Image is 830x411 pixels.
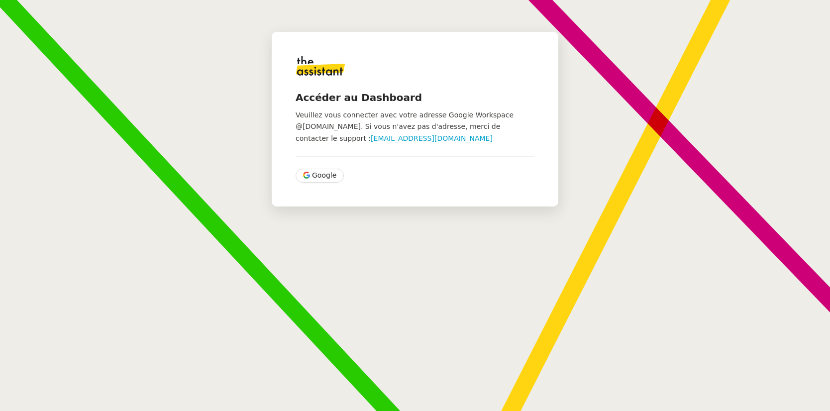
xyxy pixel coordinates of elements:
span: Google [312,170,336,181]
a: [EMAIL_ADDRESS][DOMAIN_NAME] [371,134,493,142]
h4: Accéder au Dashboard [296,91,534,104]
button: Google [296,169,344,183]
img: logo [296,56,345,76]
span: Veuillez vous connecter avec votre adresse Google Workspace @[DOMAIN_NAME]. Si vous n'avez pas d'... [296,111,514,142]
